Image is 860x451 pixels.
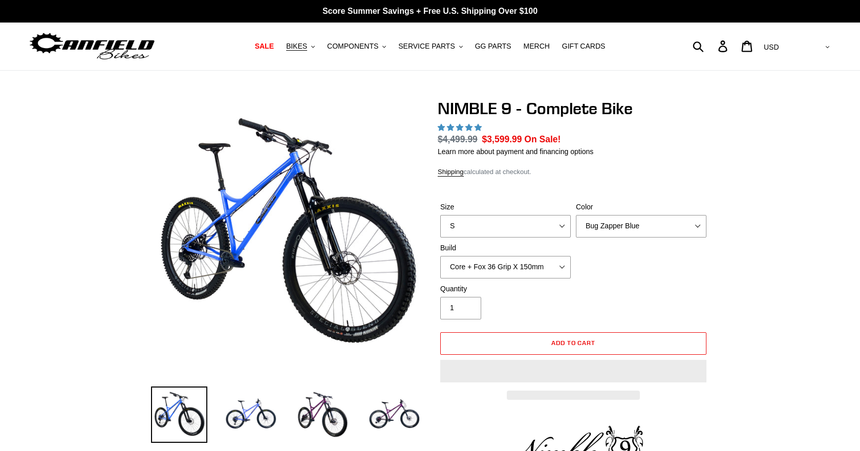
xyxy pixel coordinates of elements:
span: SERVICE PARTS [398,42,455,51]
span: MERCH [524,42,550,51]
h1: NIMBLE 9 - Complete Bike [438,99,709,118]
button: COMPONENTS [322,39,391,53]
img: Load image into Gallery viewer, NIMBLE 9 - Complete Bike [294,386,351,443]
a: Shipping [438,168,464,177]
a: GG PARTS [470,39,517,53]
label: Quantity [440,284,571,294]
img: Canfield Bikes [28,30,156,62]
a: SALE [250,39,279,53]
span: GIFT CARDS [562,42,606,51]
span: On Sale! [524,133,561,146]
label: Size [440,202,571,212]
button: SERVICE PARTS [393,39,467,53]
span: BIKES [286,42,307,51]
img: NIMBLE 9 - Complete Bike [153,101,420,368]
button: Add to cart [440,332,706,355]
div: calculated at checkout. [438,167,709,177]
span: Add to cart [551,339,596,347]
button: BIKES [281,39,320,53]
img: Load image into Gallery viewer, NIMBLE 9 - Complete Bike [223,386,279,443]
span: 4.89 stars [438,123,484,132]
img: Load image into Gallery viewer, NIMBLE 9 - Complete Bike [151,386,207,443]
label: Build [440,243,571,253]
img: Load image into Gallery viewer, NIMBLE 9 - Complete Bike [366,386,422,443]
label: Color [576,202,706,212]
a: Learn more about payment and financing options [438,147,593,156]
s: $4,499.99 [438,134,478,144]
a: GIFT CARDS [557,39,611,53]
span: $3,599.99 [482,134,522,144]
span: GG PARTS [475,42,511,51]
span: SALE [255,42,274,51]
a: MERCH [519,39,555,53]
span: COMPONENTS [327,42,378,51]
input: Search [698,35,724,57]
